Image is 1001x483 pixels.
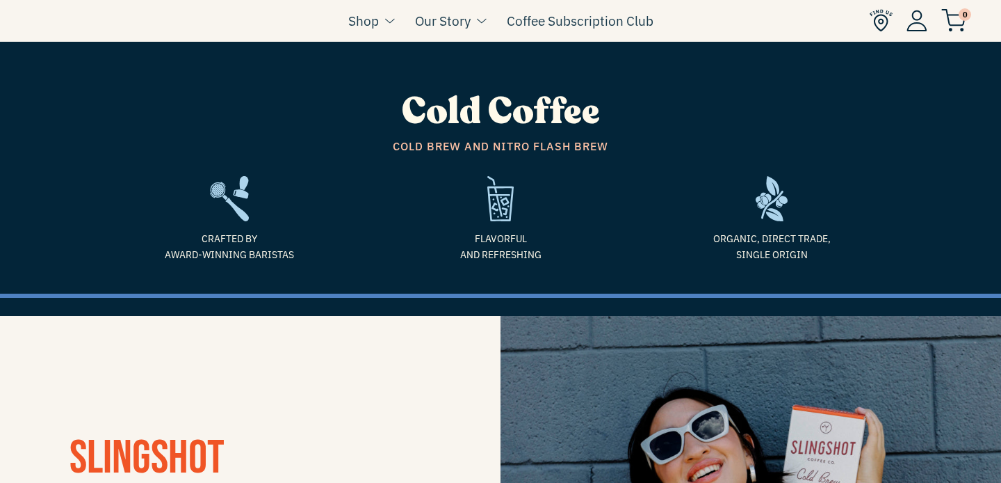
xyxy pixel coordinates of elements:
[941,9,966,32] img: cart
[375,231,626,262] span: Flavorful and refreshing
[646,231,897,262] span: Organic, Direct Trade, Single Origin
[104,231,355,262] span: Crafted by Award-Winning Baristas
[507,10,653,31] a: Coffee Subscription Club
[487,176,513,221] img: refreshing-1635975143169.svg
[348,10,379,31] a: Shop
[402,87,600,136] span: Cold Coffee
[959,8,971,21] span: 0
[104,138,897,156] span: Cold Brew and Nitro Flash Brew
[941,12,966,29] a: 0
[415,10,471,31] a: Our Story
[870,9,893,32] img: Find Us
[210,176,250,221] img: frame2-1635783918803.svg
[756,176,788,221] img: frame-1635784469962.svg
[906,10,927,31] img: Account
